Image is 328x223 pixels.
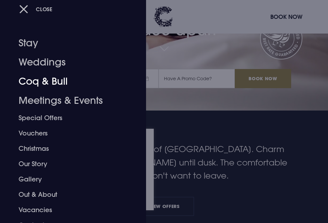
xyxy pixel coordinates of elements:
[19,156,120,172] a: Our Story
[19,34,120,53] a: Stay
[19,172,120,187] a: Gallery
[19,3,53,16] button: Close
[36,6,53,12] span: Close
[19,53,120,72] a: Weddings
[19,91,120,110] a: Meetings & Events
[19,72,120,91] a: Coq & Bull
[19,141,120,156] a: Christmas
[19,110,120,126] a: Special Offers
[19,202,120,218] a: Vacancies
[19,126,120,141] a: Vouchers
[19,187,120,202] a: Out & About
